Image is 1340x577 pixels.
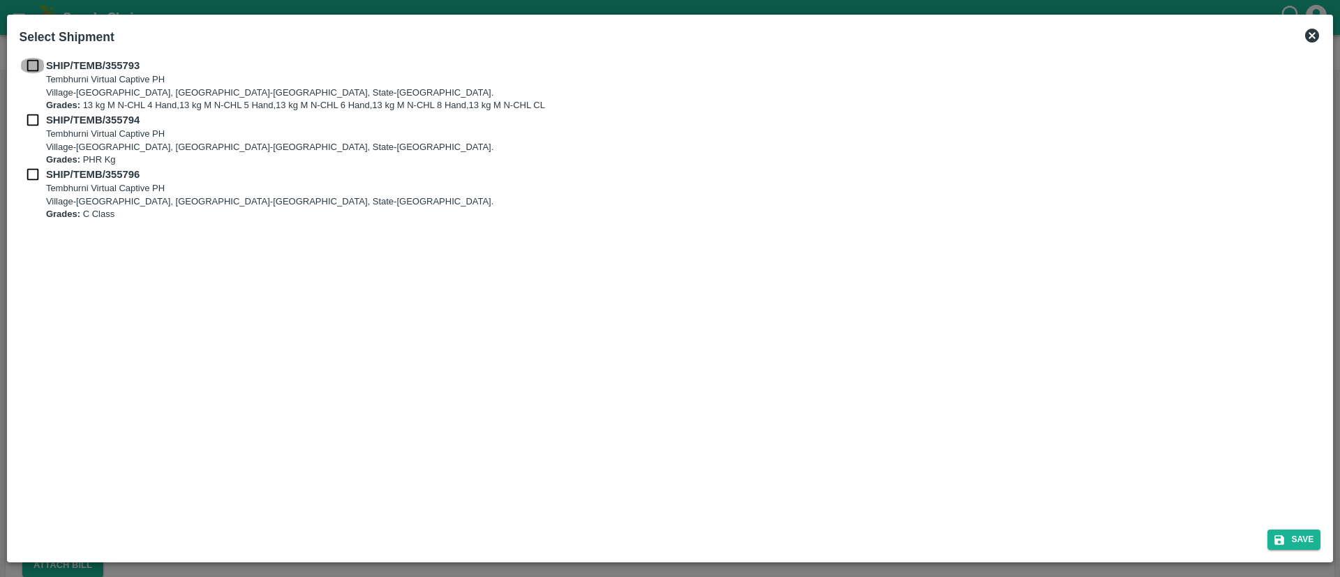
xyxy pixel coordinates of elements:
[46,114,140,126] b: SHIP/TEMB/355794
[46,141,493,154] p: Village-[GEOGRAPHIC_DATA], [GEOGRAPHIC_DATA]-[GEOGRAPHIC_DATA], State-[GEOGRAPHIC_DATA].
[46,73,545,87] p: Tembhurni Virtual Captive PH
[46,99,545,112] p: 13 kg M N-CHL 4 Hand,13 kg M N-CHL 5 Hand,13 kg M N-CHL 6 Hand,13 kg M N-CHL 8 Hand,13 kg M N-CHL CL
[46,169,140,180] b: SHIP/TEMB/355796
[46,195,493,209] p: Village-[GEOGRAPHIC_DATA], [GEOGRAPHIC_DATA]-[GEOGRAPHIC_DATA], State-[GEOGRAPHIC_DATA].
[46,60,140,71] b: SHIP/TEMB/355793
[46,100,80,110] b: Grades:
[46,128,493,141] p: Tembhurni Virtual Captive PH
[1267,530,1320,550] button: Save
[46,208,493,221] p: C Class
[20,30,114,44] b: Select Shipment
[46,153,493,167] p: PHR Kg
[46,154,80,165] b: Grades:
[46,182,493,195] p: Tembhurni Virtual Captive PH
[46,209,80,219] b: Grades:
[46,87,545,100] p: Village-[GEOGRAPHIC_DATA], [GEOGRAPHIC_DATA]-[GEOGRAPHIC_DATA], State-[GEOGRAPHIC_DATA].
